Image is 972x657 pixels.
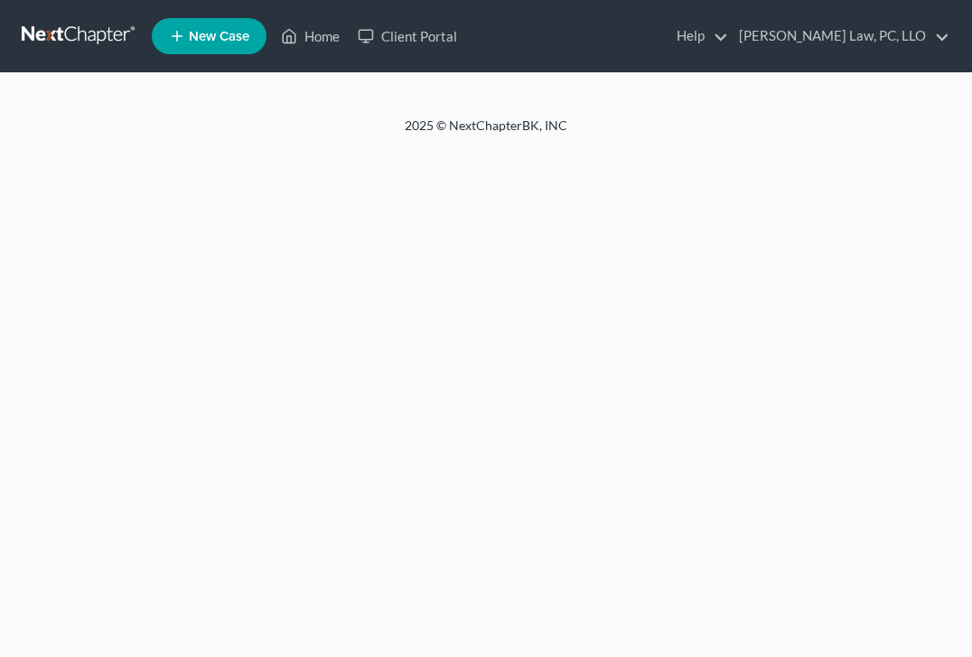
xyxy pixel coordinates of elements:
[349,20,466,52] a: Client Portal
[272,20,349,52] a: Home
[668,20,728,52] a: Help
[52,117,920,149] div: 2025 © NextChapterBK, INC
[730,20,949,52] a: [PERSON_NAME] Law, PC, LLO
[152,18,266,54] new-legal-case-button: New Case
